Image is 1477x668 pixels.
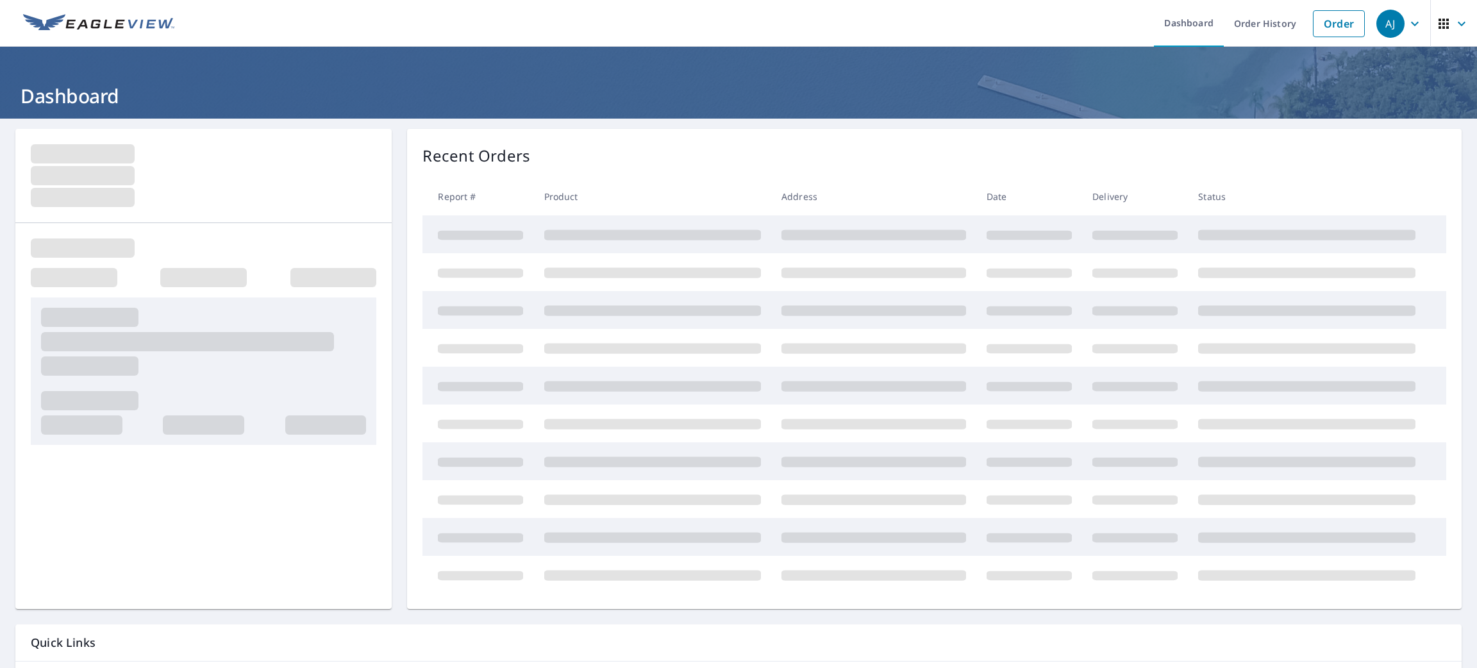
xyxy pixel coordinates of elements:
div: AJ [1376,10,1405,38]
img: EV Logo [23,14,174,33]
h1: Dashboard [15,83,1462,109]
th: Product [534,178,771,215]
th: Date [976,178,1082,215]
p: Quick Links [31,635,1446,651]
p: Recent Orders [422,144,530,167]
a: Order [1313,10,1365,37]
th: Address [771,178,976,215]
th: Report # [422,178,533,215]
th: Status [1188,178,1426,215]
th: Delivery [1082,178,1188,215]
